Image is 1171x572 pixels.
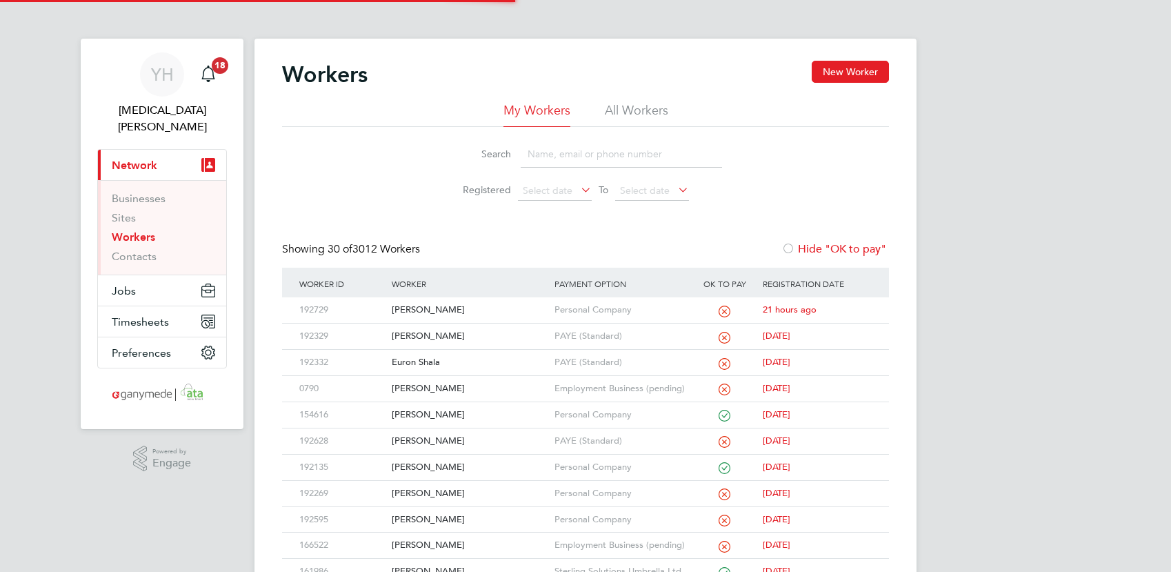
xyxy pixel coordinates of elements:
[812,61,889,83] button: New Worker
[605,102,668,127] li: All Workers
[388,297,550,323] div: [PERSON_NAME]
[296,375,875,387] a: 0790[PERSON_NAME]Employment Business (pending)[DATE]
[282,242,423,257] div: Showing
[759,268,875,299] div: Registration Date
[763,382,790,394] span: [DATE]
[296,268,388,299] div: Worker ID
[296,533,388,558] div: 166522
[296,481,388,506] div: 192269
[152,446,191,457] span: Powered by
[97,52,227,135] a: YH[MEDICAL_DATA][PERSON_NAME]
[763,356,790,368] span: [DATE]
[551,428,690,454] div: PAYE (Standard)
[112,284,136,297] span: Jobs
[296,350,388,375] div: 192332
[521,141,722,168] input: Name, email or phone number
[388,268,550,299] div: Worker
[388,481,550,506] div: [PERSON_NAME]
[296,297,388,323] div: 192729
[690,268,759,299] div: OK to pay
[296,324,388,349] div: 192329
[388,402,550,428] div: [PERSON_NAME]
[763,330,790,342] span: [DATE]
[388,507,550,533] div: [PERSON_NAME]
[112,250,157,263] a: Contacts
[594,181,612,199] span: To
[449,148,511,160] label: Search
[763,435,790,446] span: [DATE]
[296,402,875,413] a: 154616[PERSON_NAME]Personal Company[DATE]
[133,446,192,472] a: Powered byEngage
[781,242,886,256] label: Hide "OK to pay"
[296,455,388,480] div: 192135
[98,275,226,306] button: Jobs
[388,350,550,375] div: Euron Shala
[296,532,875,544] a: 166522[PERSON_NAME]Employment Business (pending)[DATE]
[328,242,420,256] span: 3012 Workers
[551,507,690,533] div: Personal Company
[152,457,191,469] span: Engage
[551,350,690,375] div: PAYE (Standard)
[523,184,572,197] span: Select date
[112,211,136,224] a: Sites
[296,454,875,466] a: 192135[PERSON_NAME]Personal Company[DATE]
[551,297,690,323] div: Personal Company
[98,150,226,180] button: Network
[388,455,550,480] div: [PERSON_NAME]
[551,324,690,349] div: PAYE (Standard)
[296,428,875,440] a: 192628[PERSON_NAME]PAYE (Standard)[DATE]
[296,558,875,570] a: 161986[PERSON_NAME]Sterling Solutions Umbrella Ltd[DATE]
[108,382,217,404] img: ganymedesolutions-logo-retina.png
[296,507,388,533] div: 192595
[551,481,690,506] div: Personal Company
[503,102,570,127] li: My Workers
[763,461,790,473] span: [DATE]
[296,297,875,308] a: 192729[PERSON_NAME]Personal Company21 hours ago
[388,376,550,402] div: [PERSON_NAME]
[296,506,875,518] a: 192595[PERSON_NAME]Personal Company[DATE]
[763,304,817,315] span: 21 hours ago
[449,184,511,196] label: Registered
[296,428,388,454] div: 192628
[151,66,174,83] span: YH
[551,455,690,480] div: Personal Company
[112,192,166,205] a: Businesses
[551,376,690,402] div: Employment Business (pending)
[388,428,550,454] div: [PERSON_NAME]
[296,402,388,428] div: 154616
[112,159,157,172] span: Network
[98,180,226,275] div: Network
[763,539,790,551] span: [DATE]
[763,513,790,525] span: [DATE]
[551,402,690,428] div: Personal Company
[97,102,227,135] span: Yasmin Hemati-Gilani
[328,242,352,256] span: 30 of
[98,306,226,337] button: Timesheets
[551,533,690,558] div: Employment Business (pending)
[212,57,228,74] span: 18
[296,480,875,492] a: 192269[PERSON_NAME]Personal Company[DATE]
[112,230,155,244] a: Workers
[388,533,550,558] div: [PERSON_NAME]
[763,487,790,499] span: [DATE]
[620,184,670,197] span: Select date
[296,376,388,402] div: 0790
[282,61,368,88] h2: Workers
[296,323,875,335] a: 192329[PERSON_NAME]PAYE (Standard)[DATE]
[112,346,171,359] span: Preferences
[81,39,243,429] nav: Main navigation
[194,52,222,97] a: 18
[763,408,790,420] span: [DATE]
[97,382,227,404] a: Go to home page
[388,324,550,349] div: [PERSON_NAME]
[112,315,169,328] span: Timesheets
[98,337,226,368] button: Preferences
[551,268,690,299] div: Payment Option
[296,349,875,361] a: 192332Euron ShalaPAYE (Standard)[DATE]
